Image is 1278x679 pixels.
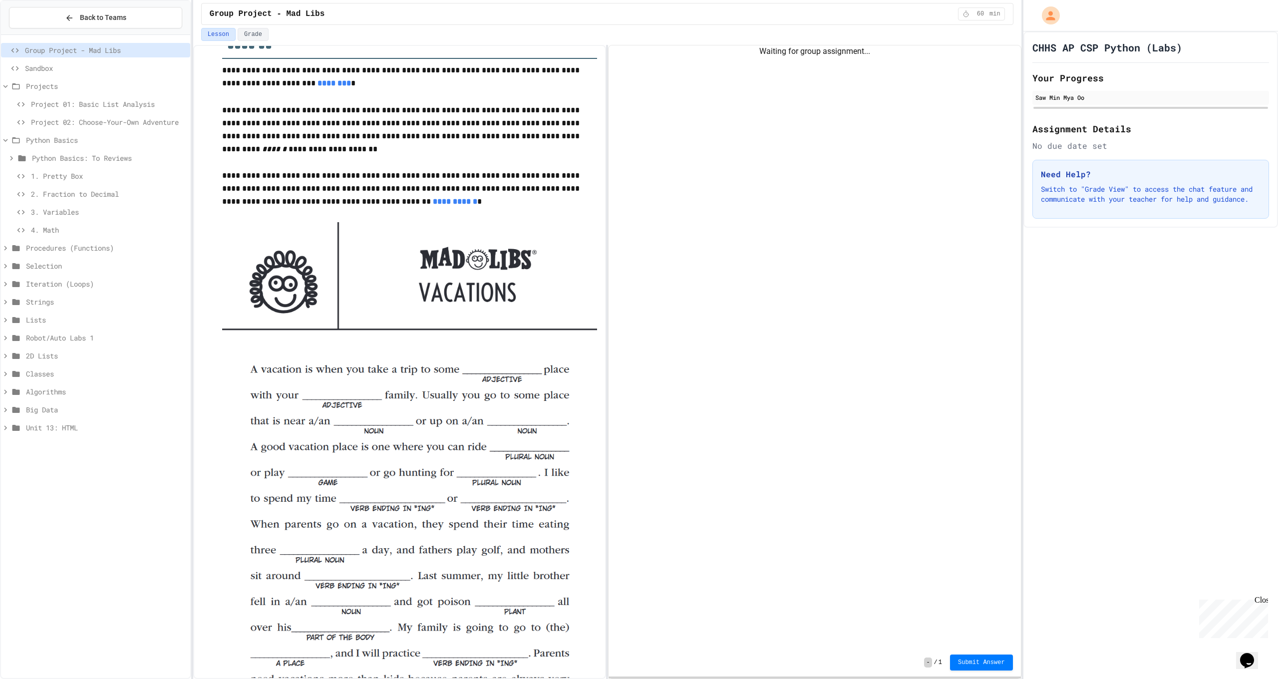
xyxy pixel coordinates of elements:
span: Robot/Auto Labs 1 [26,333,186,343]
h1: CHHS AP CSP Python (Labs) [1032,40,1182,54]
span: 2. Fraction to Decimal [31,189,186,199]
span: 3. Variables [31,207,186,217]
span: min [989,10,1000,18]
div: Chat with us now!Close [4,4,69,63]
span: / [934,659,938,667]
iframe: chat widget [1195,596,1268,638]
button: Submit Answer [950,655,1013,671]
button: Grade [238,28,269,41]
span: Group Project - Mad Libs [25,45,186,55]
span: 4. Math [31,225,186,235]
h2: Assignment Details [1032,122,1269,136]
span: Submit Answer [958,659,1005,667]
span: Project 01: Basic List Analysis [31,99,186,109]
span: Classes [26,368,186,379]
span: 1. Pretty Box [31,171,186,181]
div: My Account [1031,4,1062,27]
span: - [924,658,932,668]
button: Back to Teams [9,7,182,28]
span: Back to Teams [80,12,126,23]
div: Waiting for group assignment... [609,45,1020,57]
iframe: chat widget [1236,639,1268,669]
span: Python Basics: To Reviews [32,153,186,163]
span: Lists [26,315,186,325]
span: Big Data [26,404,186,415]
span: Procedures (Functions) [26,243,186,253]
span: Projects [26,81,186,91]
div: Saw Min Mya Oo [1035,93,1266,102]
span: Unit 13: HTML [26,422,186,433]
p: Switch to "Grade View" to access the chat feature and communicate with your teacher for help and ... [1041,184,1261,204]
span: 2D Lists [26,350,186,361]
div: No due date set [1032,140,1269,152]
span: 60 [972,10,988,18]
span: Selection [26,261,186,271]
span: Strings [26,297,186,307]
button: Lesson [201,28,236,41]
span: 1 [939,659,942,667]
span: Sandbox [25,63,186,73]
h3: Need Help? [1041,168,1261,180]
span: Iteration (Loops) [26,279,186,289]
span: Group Project - Mad Libs [210,8,324,20]
span: Python Basics [26,135,186,145]
span: Project 02: Choose-Your-Own Adventure [31,117,186,127]
h2: Your Progress [1032,71,1269,85]
span: Algorithms [26,386,186,397]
